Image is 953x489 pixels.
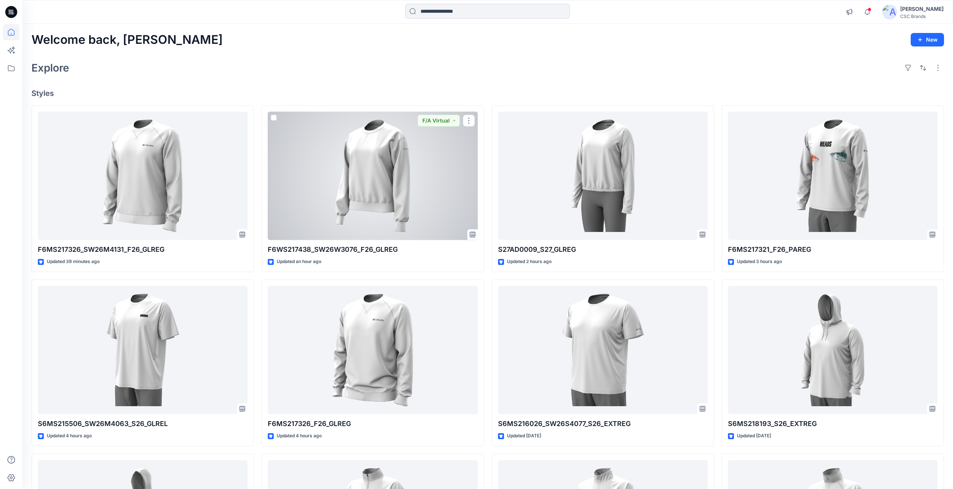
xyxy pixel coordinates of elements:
p: Updated 2 hours ago [507,258,552,266]
div: [PERSON_NAME] [900,4,944,13]
h2: Explore [31,62,69,74]
a: F6MS217321_F26_PAREG [728,112,938,240]
p: F6WS217438_SW26W3076_F26_GLREG [268,244,477,255]
a: S6MS215506_SW26M4063_S26_GLREL [38,286,248,414]
p: F6MS217326_SW26M4131_F26_GLREG [38,244,248,255]
p: Updated [DATE] [737,432,771,440]
div: CSC Brands [900,13,944,19]
button: New [911,33,944,46]
p: F6MS217321_F26_PAREG [728,244,938,255]
p: F6MS217326_F26_GLREG [268,419,477,429]
a: F6MS217326_F26_GLREG [268,286,477,414]
a: F6WS217438_SW26W3076_F26_GLREG [268,112,477,240]
a: S6MS218193_S26_EXTREG [728,286,938,414]
p: S27AD0009_S27_GLREG [498,244,708,255]
p: Updated [DATE] [507,432,541,440]
h4: Styles [31,89,944,98]
a: S27AD0009_S27_GLREG [498,112,708,240]
img: avatar [882,4,897,19]
p: S6MS216026_SW26S4077_S26_EXTREG [498,419,708,429]
p: Updated an hour ago [277,258,321,266]
a: F6MS217326_SW26M4131_F26_GLREG [38,112,248,240]
a: S6MS216026_SW26S4077_S26_EXTREG [498,286,708,414]
p: Updated 3 hours ago [737,258,782,266]
p: S6MS215506_SW26M4063_S26_GLREL [38,419,248,429]
p: Updated 39 minutes ago [47,258,100,266]
p: S6MS218193_S26_EXTREG [728,419,938,429]
p: Updated 4 hours ago [47,432,92,440]
h2: Welcome back, [PERSON_NAME] [31,33,223,47]
p: Updated 4 hours ago [277,432,322,440]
